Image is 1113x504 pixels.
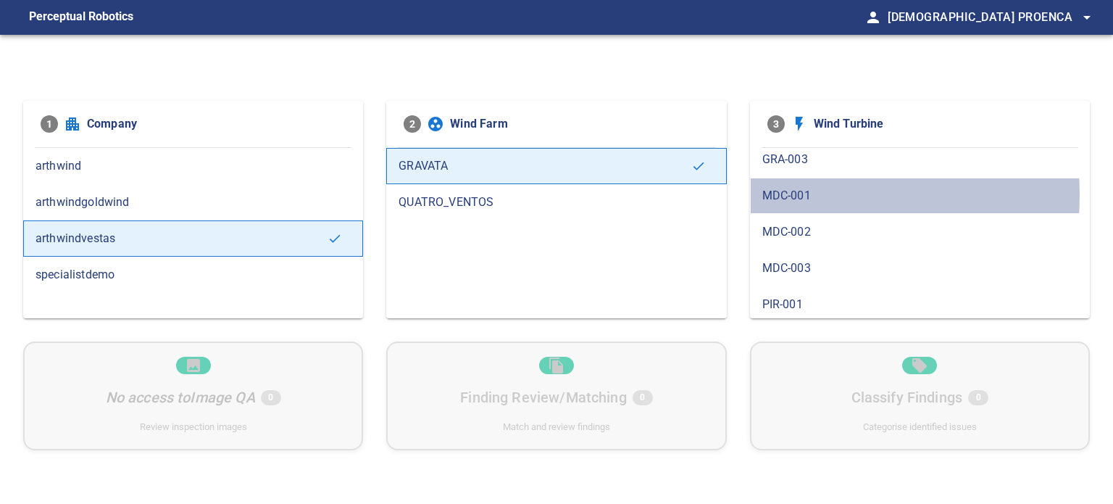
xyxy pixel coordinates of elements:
button: [DEMOGRAPHIC_DATA] Proenca [882,3,1096,32]
span: specialistdemo [36,266,351,284]
span: 1 [41,115,58,133]
span: MDC-003 [762,260,1077,277]
span: 3 [767,115,785,133]
div: GRA-003 [750,141,1090,178]
span: arrow_drop_down [1078,9,1096,26]
span: GRA-003 [762,151,1077,168]
span: arthwindgoldwind [36,194,351,211]
div: PIR-001 [750,286,1090,323]
span: person [864,9,882,26]
span: [DEMOGRAPHIC_DATA] Proenca [888,7,1096,28]
span: 2 [404,115,421,133]
div: MDC-001 [750,178,1090,214]
div: arthwind [23,148,363,184]
span: Wind Turbine [814,115,1072,133]
div: QUATRO_VENTOS [386,184,726,220]
span: PIR-001 [762,296,1077,313]
figcaption: Perceptual Robotics [29,6,133,29]
span: MDC-001 [762,187,1077,205]
span: arthwindvestas [36,230,328,247]
span: Company [87,115,346,133]
span: MDC-002 [762,223,1077,241]
div: specialistdemo [23,257,363,293]
span: Wind Farm [450,115,709,133]
span: arthwind [36,157,351,175]
div: MDC-003 [750,250,1090,286]
span: QUATRO_VENTOS [399,194,714,211]
span: GRAVATA [399,157,691,175]
div: arthwindgoldwind [23,184,363,220]
div: arthwindvestas [23,220,363,257]
div: GRAVATA [386,148,726,184]
div: MDC-002 [750,214,1090,250]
